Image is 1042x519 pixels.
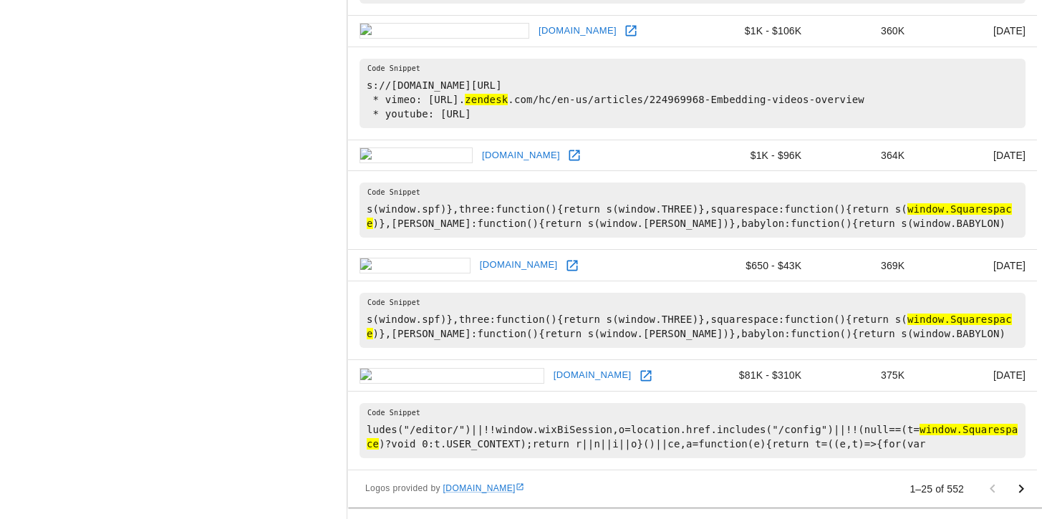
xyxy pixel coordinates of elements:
[703,360,813,392] td: $81K - $310K
[916,15,1037,47] td: [DATE]
[360,403,1026,458] pre: ludes("/editor/")||!!window.wixBiSession,o=location.href.includes("/config")||!!(null==(t= )?void...
[360,59,1026,128] pre: s://[DOMAIN_NAME][URL] * vimeo: [URL]. .com/hc/en-us/articles/224969968-Embedding-videos-overview...
[813,140,916,171] td: 364K
[360,23,529,39] img: whatsyourgrief.com icon
[703,140,813,171] td: $1K - $96K
[916,140,1037,171] td: [DATE]
[360,368,544,384] img: livingaftermidnite.com icon
[476,254,561,276] a: [DOMAIN_NAME]
[478,145,564,167] a: [DOMAIN_NAME]
[910,482,964,496] p: 1–25 of 552
[367,424,1018,450] hl: window.Squarespace
[620,20,642,42] a: Open whatsyourgrief.com in new window
[813,250,916,281] td: 369K
[916,360,1037,392] td: [DATE]
[535,20,620,42] a: [DOMAIN_NAME]
[443,483,524,493] a: [DOMAIN_NAME]
[561,255,583,276] a: Open wwf.org.br in new window
[360,258,471,273] img: wwf.org.br icon
[813,360,916,392] td: 375K
[916,250,1037,281] td: [DATE]
[1007,475,1036,503] button: Go to next page
[970,420,1025,475] iframe: Drift Widget Chat Controller
[465,94,508,105] hl: zendesk
[360,183,1026,238] pre: s(window.spf)},three:function(){return s(window.THREE)},squarespace:function(){return s( )},[PERS...
[365,482,524,496] span: Logos provided by
[360,293,1026,348] pre: s(window.spf)},three:function(){return s(window.THREE)},squarespace:function(){return s( )},[PERS...
[550,364,635,387] a: [DOMAIN_NAME]
[564,145,585,166] a: Open wwf.org.co in new window
[813,15,916,47] td: 360K
[360,147,473,163] img: wwf.org.co icon
[635,365,657,387] a: Open livingaftermidnite.com in new window
[703,15,813,47] td: $1K - $106K
[703,250,813,281] td: $650 - $43K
